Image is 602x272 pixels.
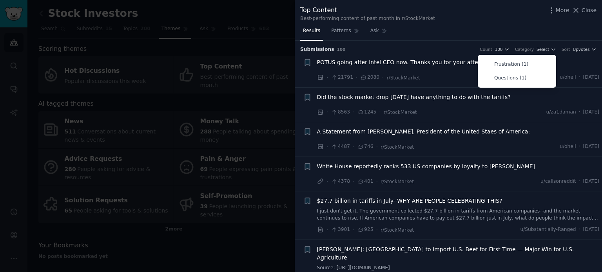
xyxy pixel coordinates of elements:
span: u/ohell [560,143,576,150]
span: Close [582,6,597,14]
p: Questions (1) [494,75,526,82]
span: 3901 [331,226,350,233]
span: Patterns [331,27,351,34]
span: [DATE] [583,74,599,81]
button: Upvotes [573,47,597,52]
span: r/StockMarket [384,110,417,115]
a: [PERSON_NAME]: [GEOGRAPHIC_DATA] to Import U.S. Beef for First Time — Major Win for U.S. Agriculture [317,245,600,262]
span: r/StockMarket [381,144,414,150]
span: [DATE] [583,109,599,116]
span: · [356,74,357,82]
a: POTUS going after Intel CEO now. Thanks you for your attention to this *problem* [317,58,541,67]
span: More [556,6,569,14]
span: 1245 [357,109,377,116]
button: More [548,6,569,14]
span: 401 [357,178,374,185]
span: Results [303,27,320,34]
button: 100 [495,47,510,52]
span: 2080 [360,74,379,81]
span: 925 [357,226,374,233]
span: r/StockMarket [387,75,420,81]
span: · [326,74,328,82]
button: Close [572,6,597,14]
div: Best-performing content of past month in r/StockMarket [300,15,435,22]
span: 4378 [331,178,350,185]
span: · [379,108,381,116]
span: · [353,143,354,151]
span: · [353,226,354,234]
span: 8563 [331,109,350,116]
span: 746 [357,143,374,150]
span: Select [537,47,549,52]
span: · [353,108,354,116]
span: · [579,226,580,233]
span: [DATE] [583,143,599,150]
span: · [579,109,580,116]
span: · [353,177,354,186]
button: Select [537,47,556,52]
span: [DATE] [583,226,599,233]
div: Sort [562,47,570,52]
span: 100 [495,47,503,52]
span: Submission s [300,46,334,53]
span: u/za1daman [546,109,576,116]
span: u/ohell [560,74,576,81]
span: · [326,177,328,186]
a: A Statement from [PERSON_NAME], President of the United Staes of America: [317,128,530,136]
span: · [579,178,580,185]
span: Upvotes [573,47,589,52]
div: Count [480,47,492,52]
span: 21791 [331,74,353,81]
a: White House reportedly ranks 533 US companies by loyalty to [PERSON_NAME] [317,162,535,171]
a: Source: [URL][DOMAIN_NAME] [317,265,600,272]
span: · [382,74,384,82]
span: · [376,177,377,186]
div: Category [515,47,534,52]
a: Results [300,25,323,41]
span: u/Substantially-Ranged [520,226,576,233]
span: · [579,143,580,150]
a: Did the stock market drop [DATE] have anything to do with the tariffs? [317,93,511,101]
span: [DATE] [583,178,599,185]
span: 4487 [331,143,350,150]
span: · [376,143,377,151]
span: · [326,108,328,116]
span: · [326,226,328,234]
a: $27.7 billion in tariffs in July--WHY ARE PEOPLE CELEBRATING THIS? [317,197,502,205]
p: Frustration (1) [494,61,528,68]
a: Patterns [328,25,362,41]
a: Ask [368,25,390,41]
span: r/StockMarket [381,179,414,184]
div: Top Content [300,5,435,15]
span: Ask [370,27,379,34]
span: · [376,226,377,234]
span: u/callsonreddit [540,178,576,185]
span: · [579,74,580,81]
span: · [326,143,328,151]
span: 100 [337,47,346,52]
span: r/StockMarket [381,227,414,233]
a: I just don't get it. The government collected $27.7 billion in tariffs from American companies--a... [317,208,600,222]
